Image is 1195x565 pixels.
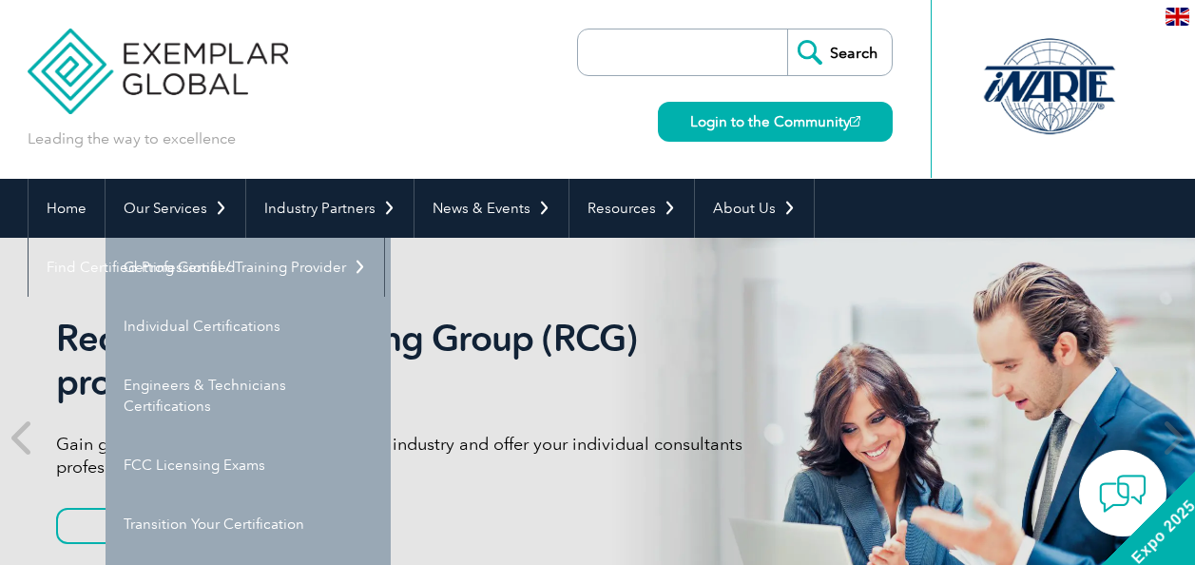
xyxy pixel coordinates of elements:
a: Home [29,179,105,238]
img: en [1166,8,1189,26]
a: Engineers & Technicians Certifications [106,356,391,436]
a: News & Events [414,179,569,238]
img: contact-chat.png [1099,470,1147,517]
a: Learn More [56,508,254,544]
a: Find Certified Professional / Training Provider [29,238,384,297]
p: Leading the way to excellence [28,128,236,149]
input: Search [787,29,892,75]
a: Resources [569,179,694,238]
a: Login to the Community [658,102,893,142]
p: Gain global recognition in the compliance industry and offer your individual consultants professi... [56,433,769,478]
a: FCC Licensing Exams [106,436,391,495]
img: open_square.png [850,116,860,127]
a: About Us [695,179,814,238]
a: Individual Certifications [106,297,391,356]
a: Our Services [106,179,245,238]
a: Industry Partners [246,179,414,238]
a: Transition Your Certification [106,495,391,554]
h2: Recognized Consulting Group (RCG) program [56,317,769,404]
